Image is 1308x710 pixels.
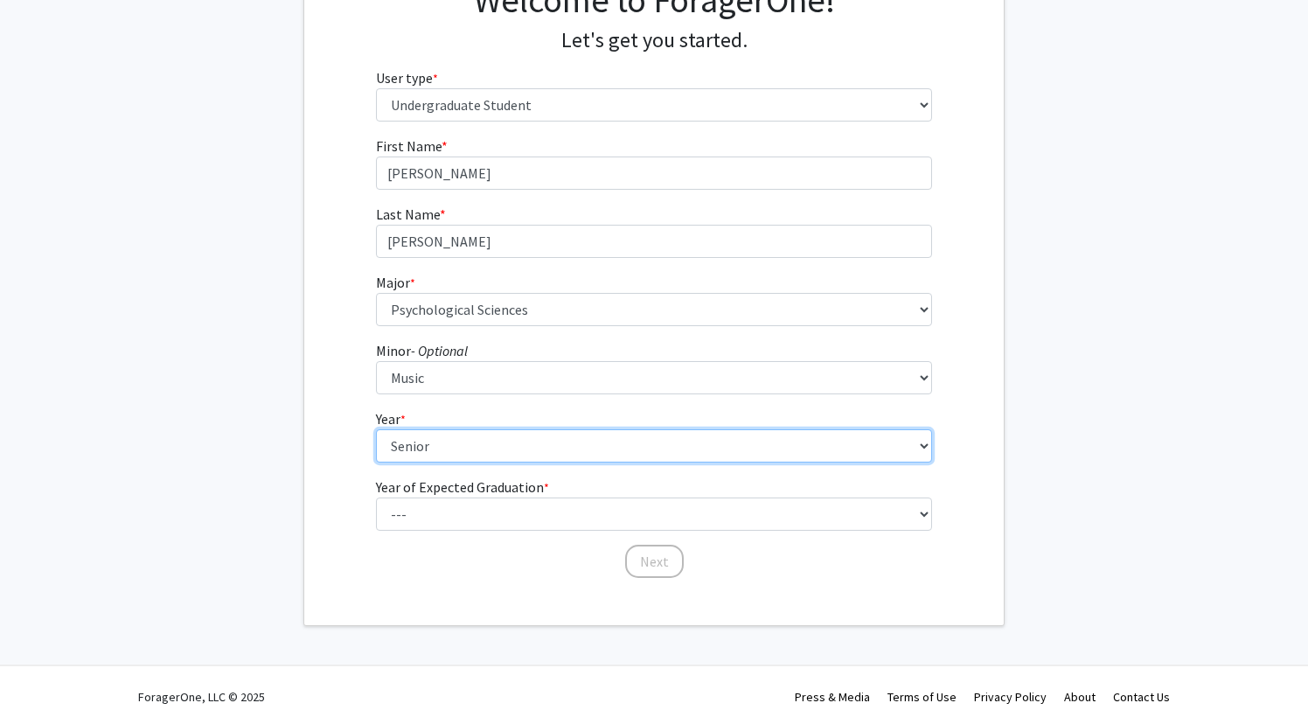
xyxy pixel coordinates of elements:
label: User type [376,67,438,88]
a: Privacy Policy [974,689,1047,705]
label: Major [376,272,415,293]
iframe: Chat [13,631,74,697]
button: Next [625,545,684,578]
span: First Name [376,137,442,155]
label: Year of Expected Graduation [376,477,549,498]
label: Minor [376,340,468,361]
a: Press & Media [795,689,870,705]
span: Last Name [376,205,440,223]
a: About [1064,689,1096,705]
label: Year [376,408,406,429]
i: - Optional [411,342,468,359]
h4: Let's get you started. [376,28,933,53]
a: Contact Us [1113,689,1170,705]
a: Terms of Use [887,689,957,705]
